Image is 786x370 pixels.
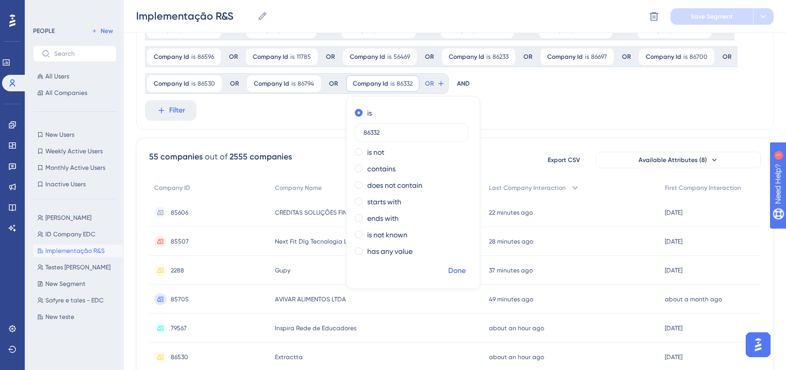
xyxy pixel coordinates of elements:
[33,87,117,99] button: All Companies
[367,245,413,258] label: has any value
[45,214,91,222] span: [PERSON_NAME]
[171,295,189,303] span: 85705
[326,53,335,61] div: OR
[353,79,388,88] span: Company Id
[45,313,74,321] span: New teste
[45,230,95,238] span: ID Company EDC
[88,25,117,37] button: New
[298,79,314,88] span: 86794
[591,53,607,61] span: 86697
[45,72,69,81] span: All Users
[33,145,117,157] button: Weekly Active Users
[33,278,123,290] button: New Segment
[198,53,214,61] span: 86596
[72,5,75,13] div: 1
[665,267,682,274] time: [DATE]
[45,280,86,288] span: New Segment
[425,53,434,61] div: OR
[723,53,731,61] div: OR
[367,212,399,224] label: ends with
[45,180,86,188] span: Inactive Users
[275,208,392,217] span: CREDITAS SOLUÇÕES FINANCEIRAS LTDA
[665,238,682,245] time: [DATE]
[275,295,346,303] span: AVIVAR ALIMENTOS LTDA
[449,53,484,61] span: Company Id
[230,79,239,88] div: OR
[443,262,471,280] button: Done
[290,53,294,61] span: is
[425,79,434,88] span: OR
[33,70,117,83] button: All Users
[45,147,103,155] span: Weekly Active Users
[205,151,227,163] div: out of
[397,79,413,88] span: 86332
[486,53,490,61] span: is
[33,128,117,141] button: New Users
[367,107,372,119] label: is
[171,266,184,275] span: 2288
[670,8,753,25] button: Save Segment
[665,353,682,361] time: [DATE]
[665,184,741,192] span: First Company Interaction
[489,353,544,361] time: about an hour ago
[169,104,185,117] span: Filter
[33,212,123,224] button: [PERSON_NAME]
[33,245,123,257] button: Implementação R&S
[489,325,544,332] time: about an hour ago
[489,296,533,303] time: 49 minutes ago
[171,324,187,332] span: 79567
[171,237,189,246] span: 85507
[45,263,110,271] span: Testes [PERSON_NAME]
[547,53,583,61] span: Company Id
[350,53,385,61] span: Company Id
[24,3,64,15] span: Need Help?
[33,178,117,190] button: Inactive Users
[538,152,589,168] button: Export CSV
[367,196,401,208] label: starts with
[154,53,189,61] span: Company Id
[291,79,296,88] span: is
[33,294,123,307] button: Safyre e tales - EDC
[493,53,509,61] span: 86233
[229,53,238,61] div: OR
[390,79,395,88] span: is
[423,75,446,92] button: OR
[548,156,580,164] span: Export CSV
[33,228,123,240] button: ID Company EDC
[387,53,391,61] span: is
[198,79,215,88] span: 86530
[489,209,533,216] time: 22 minutes ago
[329,79,338,88] div: OR
[622,53,631,61] div: OR
[596,152,761,168] button: Available Attributes (8)
[448,265,466,277] span: Done
[54,50,108,57] input: Search
[230,151,292,163] div: 2555 companies
[171,353,188,361] span: 86530
[665,325,682,332] time: [DATE]
[367,229,407,241] label: is not known
[367,146,384,158] label: is not
[585,53,589,61] span: is
[743,329,774,360] iframe: UserGuiding AI Assistant Launcher
[45,164,105,172] span: Monthly Active Users
[367,179,422,191] label: does not contain
[275,237,358,246] span: Next Fit Dlg Tecnologia LTDA
[489,267,533,274] time: 37 minutes ago
[154,79,189,88] span: Company Id
[254,79,289,88] span: Company Id
[638,156,707,164] span: Available Attributes (8)
[191,79,195,88] span: is
[145,100,196,121] button: Filter
[191,53,195,61] span: is
[367,163,396,175] label: contains
[101,27,113,35] span: New
[691,12,733,21] span: Save Segment
[253,53,288,61] span: Company Id
[33,261,123,274] button: Testes [PERSON_NAME]
[690,53,708,61] span: 86700
[489,184,566,192] span: Last Company Interaction
[275,184,322,192] span: Company Name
